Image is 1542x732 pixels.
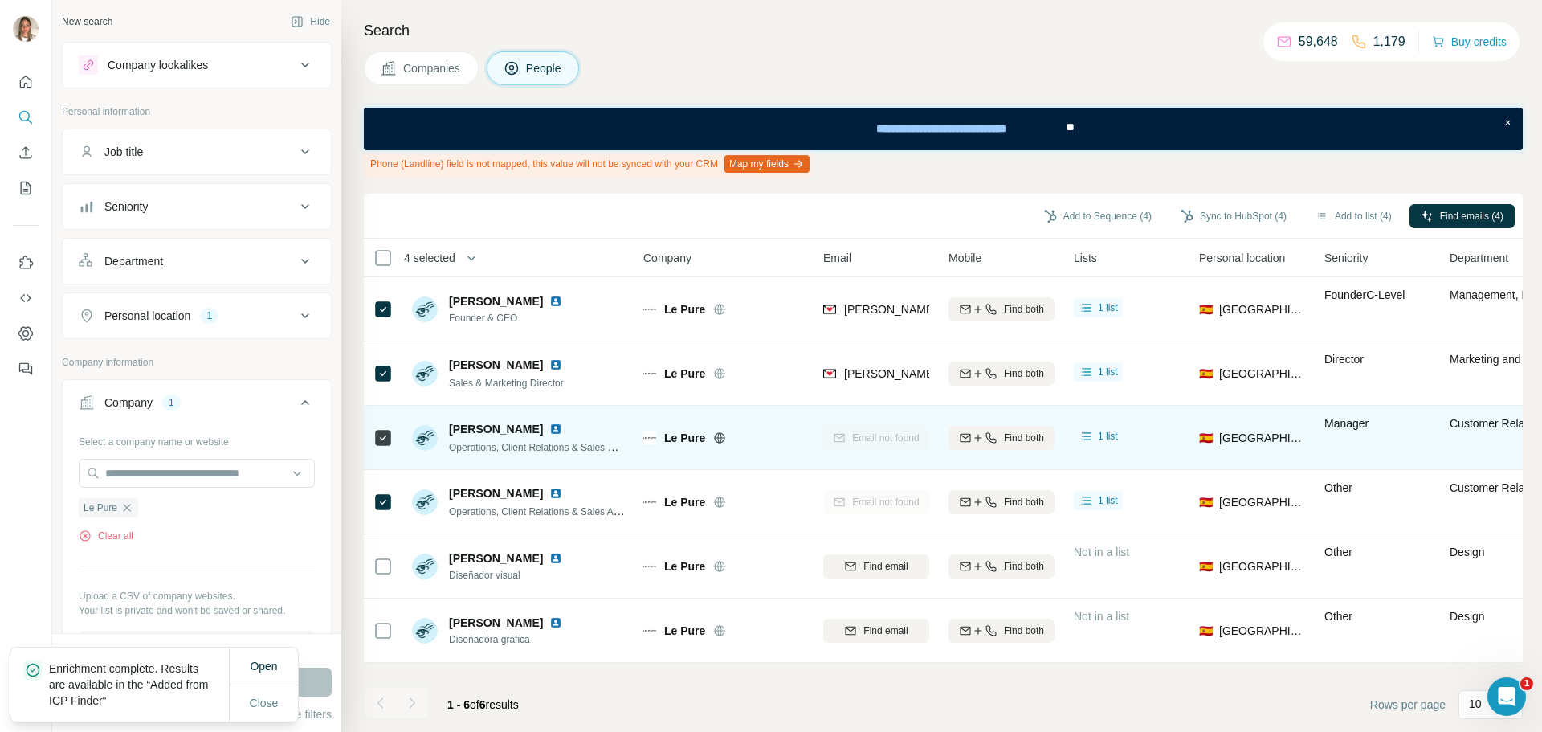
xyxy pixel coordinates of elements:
span: Le Pure [664,366,705,382]
div: 1 [162,395,181,410]
div: Select a company name or website [79,428,315,449]
img: provider findymail logo [823,301,836,317]
span: Personal location [1199,250,1285,266]
span: Le Pure [664,430,705,446]
span: [PERSON_NAME] [449,550,543,566]
img: Avatar [412,489,438,515]
span: Sales & Marketing Director [449,378,564,389]
img: Logo of Le Pure [643,431,656,444]
div: 9994 search results remaining [133,644,262,658]
span: Not in a list [1074,546,1129,558]
button: Close [239,689,290,718]
span: Find email [863,624,908,638]
button: Personal location1 [63,296,331,335]
span: Mobile [948,250,981,266]
span: Find emails (4) [1440,209,1503,223]
iframe: Intercom live chat [1487,677,1526,716]
span: Find both [1004,559,1044,574]
span: 🇪🇸 [1199,301,1213,317]
span: [GEOGRAPHIC_DATA] [1219,430,1305,446]
span: [PERSON_NAME] [449,357,543,373]
button: Dashboard [13,319,39,348]
span: Find both [1004,431,1044,445]
iframe: Banner [364,108,1523,150]
div: Seniority [104,198,148,215]
button: Add to Sequence (4) [1033,204,1163,228]
span: [PERSON_NAME] [449,485,543,501]
button: Find both [948,426,1055,450]
p: Enrichment complete. Results are available in the “Added from ICP Finder“ [49,660,229,709]
p: 59,648 [1299,32,1338,51]
button: Company lookalikes [63,46,331,84]
span: Diseñador visual [449,568,569,583]
button: Find emails (4) [1409,204,1515,228]
span: 🇪🇸 [1199,366,1213,382]
span: Le Pure [664,623,705,639]
p: Company information [62,355,332,370]
span: 🇪🇸 [1199,494,1213,510]
button: Clear all [79,529,133,543]
button: Hide [279,10,341,34]
span: Other [1324,546,1352,558]
img: provider findymail logo [823,366,836,382]
button: Find both [948,362,1055,386]
img: Avatar [13,16,39,42]
span: Le Pure [664,301,705,317]
span: [GEOGRAPHIC_DATA] [1219,301,1305,317]
button: Buy credits [1432,31,1507,53]
span: 1 list [1098,493,1118,508]
span: [GEOGRAPHIC_DATA] [1219,558,1305,575]
span: Rows per page [1370,697,1446,713]
div: Personal location [104,308,190,324]
span: 4 selected [404,250,455,266]
img: Avatar [412,618,438,644]
button: Find both [948,297,1055,321]
span: [PERSON_NAME][EMAIL_ADDRESS][DOMAIN_NAME] [844,303,1127,316]
span: 1 - 6 [447,698,470,711]
span: of [470,698,479,711]
img: Logo of Le Pure [643,560,656,573]
span: Company [643,250,691,266]
button: Job title [63,133,331,171]
img: Logo of Le Pure [643,303,656,316]
img: Avatar [412,296,438,322]
button: Feedback [13,354,39,383]
button: Find both [948,554,1055,579]
span: 🇪🇸 [1199,430,1213,446]
p: 10 [1469,696,1482,712]
span: Manager [1324,417,1369,430]
span: [PERSON_NAME] [449,421,543,437]
span: Operations, Client Relations & Sales Manager [449,440,646,453]
button: Use Surfe on LinkedIn [13,248,39,277]
span: Not in a list [1074,610,1129,623]
span: results [447,698,519,711]
img: Logo of Le Pure [643,624,656,637]
img: Avatar [412,425,438,451]
span: [GEOGRAPHIC_DATA] [1219,494,1305,510]
img: LinkedIn logo [549,616,562,629]
span: Lists [1074,250,1097,266]
div: Company lookalikes [108,57,208,73]
button: Seniority [63,187,331,226]
span: Find email [863,559,908,574]
button: Upload a list of companies [79,631,315,660]
p: Your list is private and won't be saved or shared. [79,603,315,618]
span: Design [1450,546,1485,558]
span: [GEOGRAPHIC_DATA] [1219,366,1305,382]
span: [PERSON_NAME] [449,616,543,629]
span: People [526,60,563,76]
span: Design [1450,610,1485,623]
button: Add to list (4) [1304,204,1403,228]
span: Le Pure [84,501,117,515]
span: Diseñadora gráfica [449,632,569,647]
button: Sync to HubSpot (4) [1169,204,1298,228]
button: Map my fields [724,155,810,173]
span: Founder & CEO [449,311,569,325]
img: LinkedIn logo [549,487,562,500]
span: 1 [1520,677,1533,690]
span: 🇪🇸 [1199,558,1213,575]
p: Personal information [62,104,332,119]
img: LinkedIn logo [549,295,562,308]
span: Email [823,250,851,266]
